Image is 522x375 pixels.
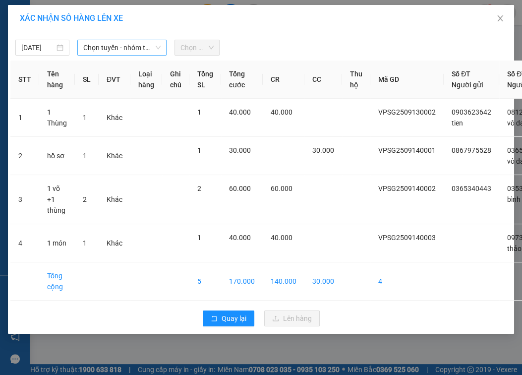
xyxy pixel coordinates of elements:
span: XÁC NHẬN SỐ HÀNG LÊN XE [20,13,123,23]
span: 30.000 [229,146,251,154]
th: SL [75,61,99,99]
div: Tân Phú [116,8,185,20]
div: 40.000 [7,52,111,64]
td: 30.000 [304,262,342,301]
div: 0973126598 [116,32,185,46]
span: rollback [211,315,218,323]
span: down [155,45,161,51]
td: 2 [10,137,39,175]
th: Mã GD [370,61,444,99]
input: 14/09/2025 [21,42,55,53]
td: 5 [189,262,221,301]
th: CR [263,61,304,99]
td: Tổng cộng [39,262,75,301]
th: ĐVT [99,61,130,99]
span: 40.000 [229,108,251,116]
span: 60.000 [271,185,292,192]
td: 170.000 [221,262,263,301]
td: 3 [10,175,39,224]
span: VPSG2509140001 [378,146,436,154]
span: Nhận: [116,9,140,20]
td: 4 [10,224,39,262]
span: close [496,14,504,22]
span: 1 [197,234,201,242]
button: Close [486,5,514,33]
span: VPSG2509140002 [378,185,436,192]
td: 1 [10,99,39,137]
th: Tổng SL [189,61,221,99]
td: Khác [99,224,130,262]
span: tien [452,119,463,127]
span: 60.000 [229,185,251,192]
span: 1 [197,108,201,116]
td: 1 Thùng [39,99,75,137]
td: Khác [99,175,130,224]
span: 2 [197,185,201,192]
span: 0365340443 [452,185,491,192]
span: VPSG2509130002 [378,108,436,116]
button: uploadLên hàng [264,311,320,326]
div: [GEOGRAPHIC_DATA] [8,8,109,31]
span: 40.000 [271,108,292,116]
th: Thu hộ [342,61,370,99]
div: Tên hàng: 1 món ( : 1 ) [8,70,185,82]
td: Khác [99,99,130,137]
th: Loại hàng [130,61,162,99]
th: Tổng cước [221,61,263,99]
span: SL [98,69,112,83]
span: 1 [83,152,87,160]
td: 1 võ +1 thùng [39,175,75,224]
span: Chọn tuyến - nhóm tuyến [83,40,161,55]
td: 140.000 [263,262,304,301]
span: 2 [83,195,87,203]
span: 1 [83,239,87,247]
span: 40.000 [271,234,292,242]
span: 1 [83,114,87,122]
span: 0903623642 [452,108,491,116]
span: Gửi: [8,8,24,19]
span: Chọn chuyến [180,40,214,55]
span: 1 [197,146,201,154]
span: Người gửi [452,81,483,89]
span: thảo [507,245,522,252]
th: Ghi chú [162,61,189,99]
td: Khác [99,137,130,175]
td: 1 món [39,224,75,262]
span: Đã thu : [7,53,38,63]
span: 0867975528 [452,146,491,154]
button: rollbackQuay lại [203,311,254,326]
td: 4 [370,262,444,301]
span: 40.000 [229,234,251,242]
span: Quay lại [222,313,246,324]
th: Tên hàng [39,61,75,99]
th: CC [304,61,342,99]
span: 30.000 [312,146,334,154]
span: Số ĐT [452,70,470,78]
span: VPSG2509140003 [378,234,436,242]
div: thảo [116,20,185,32]
td: hồ sơ [39,137,75,175]
th: STT [10,61,39,99]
